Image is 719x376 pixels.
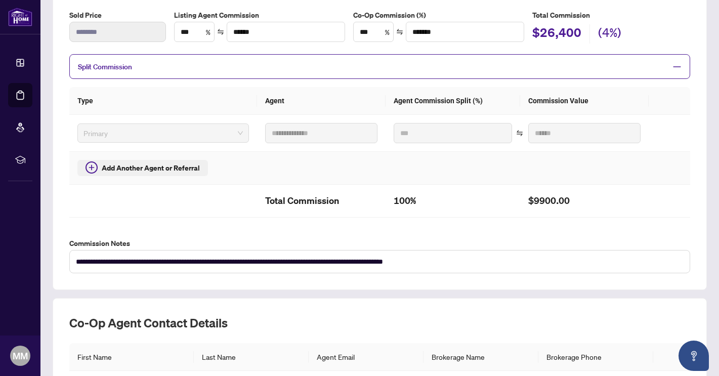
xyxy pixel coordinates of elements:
button: Add Another Agent or Referral [77,160,208,176]
th: First Name [69,343,194,371]
img: logo [8,8,32,26]
span: swap [516,130,523,137]
th: Last Name [194,343,309,371]
span: plus-circle [86,161,98,174]
th: Agent [257,87,386,115]
th: Type [69,87,257,115]
span: MM [13,349,28,363]
h5: Total Commission [532,10,690,21]
div: Split Commission [69,54,690,79]
h2: 100% [394,193,512,209]
h2: (4%) [598,24,621,44]
span: swap [396,28,403,35]
span: minus [672,62,682,71]
th: Brokerage Name [424,343,538,371]
th: Agent Email [309,343,424,371]
span: Primary [83,126,243,141]
h2: Co-op Agent Contact Details [69,315,690,331]
label: Listing Agent Commission [174,10,345,21]
label: Commission Notes [69,238,690,249]
span: Split Commission [78,62,132,71]
h2: Total Commission [265,193,377,209]
th: Brokerage Phone [538,343,653,371]
button: Open asap [679,341,709,371]
h2: $26,400 [532,24,581,44]
label: Co-Op Commission (%) [353,10,524,21]
th: Commission Value [520,87,649,115]
th: Agent Commission Split (%) [386,87,520,115]
h2: $9900.00 [528,193,641,209]
span: swap [217,28,224,35]
label: Sold Price [69,10,166,21]
span: Add Another Agent or Referral [102,162,200,174]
